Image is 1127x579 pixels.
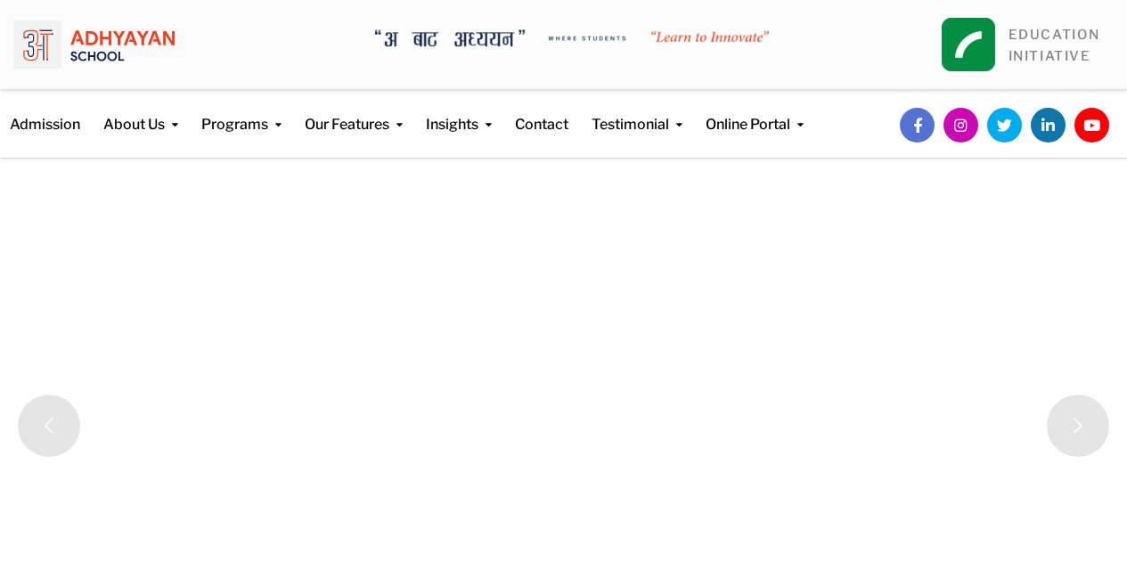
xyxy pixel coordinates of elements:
img: A Bata Adhyayan where students learn to Innovate [375,29,770,48]
a: Admission [10,90,80,135]
a: Our Features [305,90,403,135]
img: logo [13,13,175,76]
a: Contact [515,90,568,135]
img: square_leapfrog [942,18,995,71]
a: Programs [201,90,282,135]
a: Online Portal [706,90,804,135]
a: EDUCATIONINITIATIVE [1009,27,1100,64]
a: Testimonial [592,90,682,135]
a: About Us [103,90,178,135]
a: Insights [426,90,492,135]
